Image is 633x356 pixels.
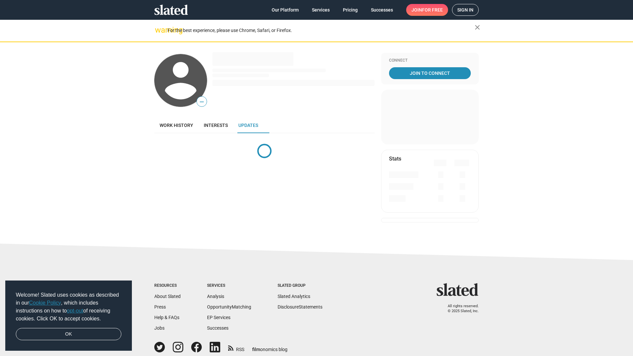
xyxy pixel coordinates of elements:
div: For the best experience, please use Chrome, Safari, or Firefox. [167,26,475,35]
a: filmonomics blog [252,341,287,353]
a: Jobs [154,325,165,331]
span: Pricing [343,4,358,16]
a: EP Services [207,315,230,320]
span: Join [411,4,443,16]
span: Successes [371,4,393,16]
a: Updates [233,117,263,133]
span: Join To Connect [390,67,469,79]
a: Join To Connect [389,67,471,79]
span: Services [312,4,330,16]
span: Sign in [457,4,473,15]
a: Work history [154,117,198,133]
a: Press [154,304,166,310]
a: RSS [228,342,244,353]
a: OpportunityMatching [207,304,251,310]
a: Services [307,4,335,16]
span: — [197,98,207,106]
a: Help & FAQs [154,315,179,320]
div: Slated Group [278,283,322,288]
span: for free [422,4,443,16]
a: Joinfor free [406,4,448,16]
a: dismiss cookie message [16,328,121,341]
a: Cookie Policy [29,300,61,306]
span: film [252,347,260,352]
a: Pricing [338,4,363,16]
mat-icon: close [473,23,481,31]
a: Sign in [452,4,479,16]
mat-icon: warning [155,26,163,34]
a: Successes [366,4,398,16]
div: Connect [389,58,471,63]
a: Successes [207,325,228,331]
div: cookieconsent [5,281,132,351]
a: Analysis [207,294,224,299]
span: Updates [238,123,258,128]
a: Slated Analytics [278,294,310,299]
span: Welcome! Slated uses cookies as described in our , which includes instructions on how to of recei... [16,291,121,323]
span: Work history [160,123,193,128]
a: Interests [198,117,233,133]
p: All rights reserved. © 2025 Slated, Inc. [441,304,479,313]
div: Resources [154,283,181,288]
a: About Slated [154,294,181,299]
a: Our Platform [266,4,304,16]
a: opt-out [67,308,83,313]
a: DisclosureStatements [278,304,322,310]
div: Services [207,283,251,288]
span: Our Platform [272,4,299,16]
mat-card-title: Stats [389,155,401,162]
span: Interests [204,123,228,128]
